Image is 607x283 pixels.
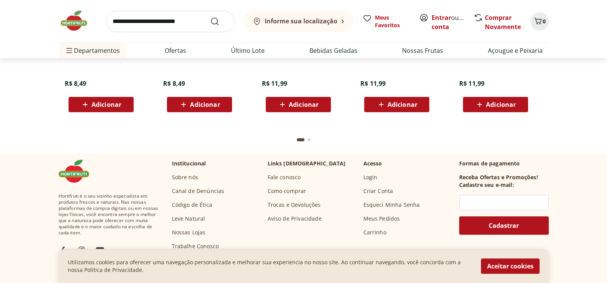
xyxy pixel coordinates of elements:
button: Current page from fs-carousel [295,131,306,149]
span: Adicionar [92,101,121,108]
a: Ofertas [165,46,186,55]
a: Criar conta [432,13,474,31]
img: Hortifruti [59,9,97,32]
p: Acesso [363,160,382,167]
a: Nossas Frutas [402,46,443,55]
button: Adicionar [463,97,528,112]
a: Trocas e Devoluções [268,201,321,209]
a: Criar Conta [363,187,393,195]
span: R$ 8,49 [163,79,185,88]
span: Hortifruti é o seu vizinho especialista em produtos frescos e naturais. Nas nossas plataformas de... [59,193,160,236]
img: fb [59,245,68,254]
button: Carrinho [530,12,549,31]
span: R$ 11,99 [262,79,287,88]
a: Meus Favoritos [363,14,410,29]
a: Carrinho [363,229,386,236]
a: Entrar [432,13,451,22]
img: ytb [95,245,105,254]
a: Trabalhe Conosco [172,242,219,250]
span: R$ 11,99 [360,79,386,88]
span: Adicionar [190,101,220,108]
button: Adicionar [167,97,232,112]
button: Cadastrar [459,216,549,235]
button: Adicionar [266,97,331,112]
b: Informe sua localização [265,17,337,25]
a: Açougue e Peixaria [488,46,543,55]
a: Login [363,173,378,181]
span: Cadastrar [489,222,519,229]
img: Hortifruti [59,160,97,183]
span: ou [432,13,466,31]
a: Canal de Denúncias [172,187,224,195]
a: Leve Natural [172,215,205,222]
a: Nossas Lojas [172,229,206,236]
p: Formas de pagamento [459,160,549,167]
p: Utilizamos cookies para oferecer uma navegação personalizada e melhorar sua experiencia no nosso ... [68,258,472,274]
span: Adicionar [388,101,417,108]
a: Aviso de Privacidade [268,215,322,222]
a: Comprar Novamente [485,13,521,31]
input: search [106,11,235,32]
p: Links [DEMOGRAPHIC_DATA] [268,160,346,167]
span: 0 [543,18,546,25]
button: Adicionar [69,97,134,112]
h3: Cadastre seu e-mail: [459,181,514,189]
span: Adicionar [289,101,319,108]
a: Código de Ética [172,201,212,209]
button: Informe sua localização [244,11,353,32]
span: R$ 11,99 [459,79,484,88]
a: Bebidas Geladas [309,46,357,55]
span: R$ 8,49 [65,79,87,88]
a: Último Lote [231,46,265,55]
span: Departamentos [65,41,120,60]
button: Menu [65,41,74,60]
a: Sobre nós [172,173,198,181]
p: Institucional [172,160,206,167]
button: Go to page 2 from fs-carousel [306,131,312,149]
a: Como comprar [268,187,306,195]
button: Aceitar cookies [481,258,540,274]
a: Esqueci Minha Senha [363,201,420,209]
h3: Receba Ofertas e Promoções! [459,173,538,181]
button: Submit Search [210,17,229,26]
span: Adicionar [486,101,516,108]
img: ig [77,245,86,254]
button: Adicionar [364,97,429,112]
span: Meus Favoritos [375,14,410,29]
a: Meus Pedidos [363,215,400,222]
a: Fale conosco [268,173,301,181]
